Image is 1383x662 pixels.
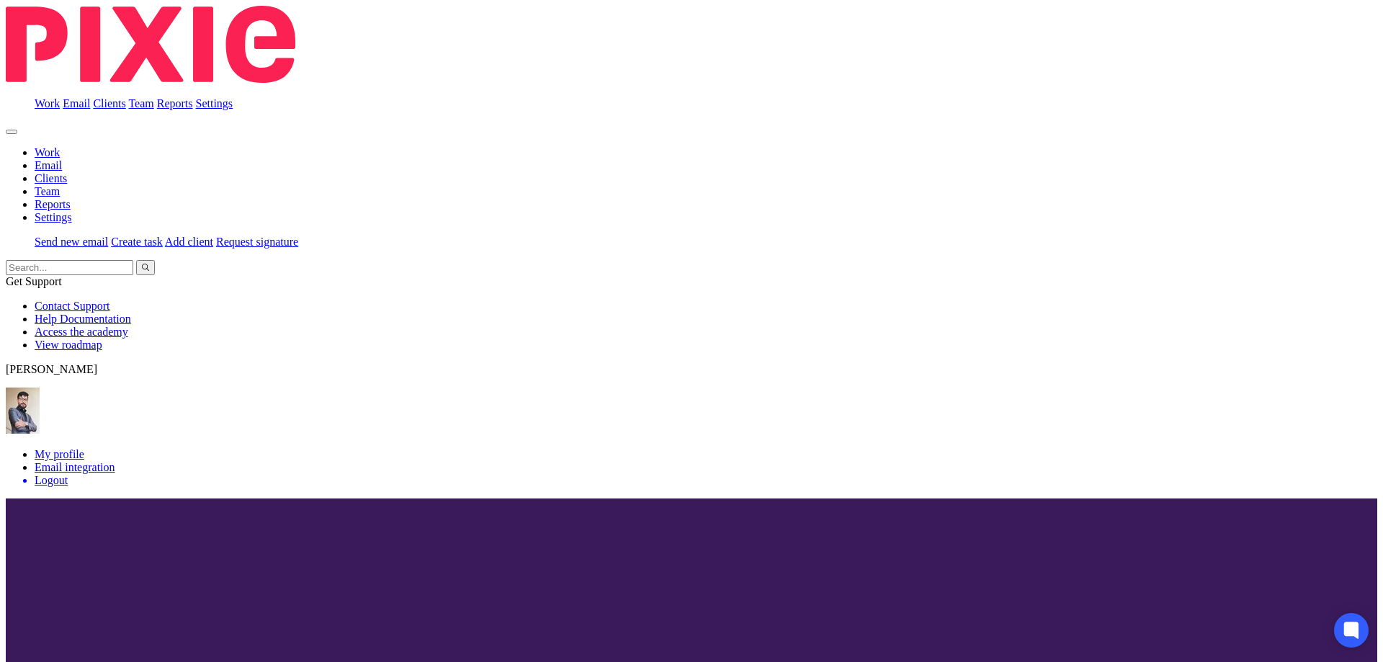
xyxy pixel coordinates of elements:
[93,97,125,109] a: Clients
[35,461,115,473] a: Email integration
[35,172,67,184] a: Clients
[165,236,213,248] a: Add client
[35,300,109,312] a: Contact Support
[35,211,72,223] a: Settings
[35,474,1377,487] a: Logout
[35,185,60,197] a: Team
[35,326,128,338] a: Access the academy
[128,97,153,109] a: Team
[196,97,233,109] a: Settings
[35,159,62,171] a: Email
[35,474,68,486] span: Logout
[111,236,163,248] a: Create task
[6,260,133,275] input: Search
[35,236,108,248] a: Send new email
[216,236,298,248] a: Request signature
[35,448,84,460] a: My profile
[6,275,62,287] span: Get Support
[63,97,90,109] a: Email
[136,260,155,275] button: Search
[35,313,131,325] a: Help Documentation
[35,146,60,158] a: Work
[6,363,1377,376] p: [PERSON_NAME]
[35,97,60,109] a: Work
[6,6,295,83] img: Pixie
[6,388,40,434] img: Pixie%2002.jpg
[35,339,102,351] a: View roadmap
[157,97,193,109] a: Reports
[35,198,71,210] a: Reports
